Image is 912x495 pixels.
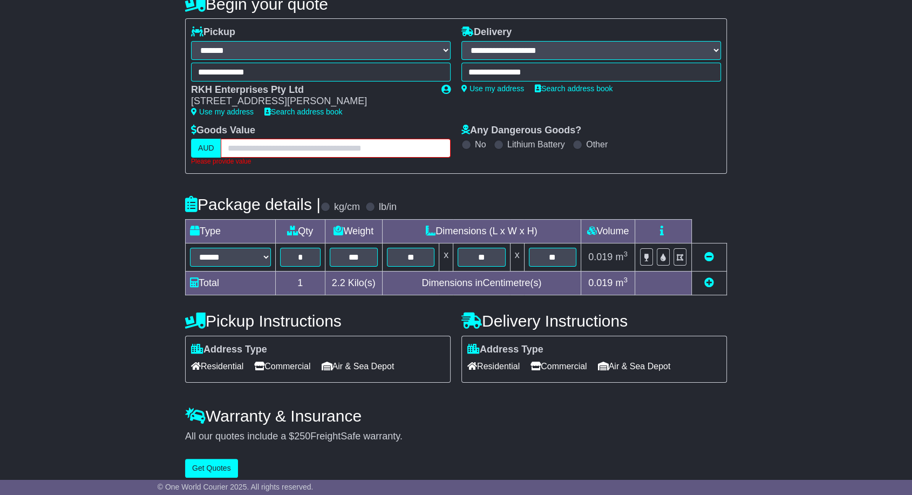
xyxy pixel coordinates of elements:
[191,107,254,116] a: Use my address
[507,139,565,150] label: Lithium Battery
[322,358,394,375] span: Air & Sea Depot
[588,277,612,288] span: 0.019
[332,277,345,288] span: 2.2
[461,26,512,38] label: Delivery
[510,243,524,271] td: x
[185,459,238,478] button: Get Quotes
[704,252,714,262] a: Remove this item
[325,271,382,295] td: Kilo(s)
[615,252,628,262] span: m
[382,219,581,243] td: Dimensions (L x W x H)
[623,250,628,258] sup: 3
[598,358,671,375] span: Air & Sea Depot
[185,407,727,425] h4: Warranty & Insurance
[334,201,360,213] label: kg/cm
[264,107,342,116] a: Search address book
[158,483,314,491] span: © One World Courier 2025. All rights reserved.
[704,277,714,288] a: Add new item
[191,96,431,107] div: [STREET_ADDRESS][PERSON_NAME]
[461,312,727,330] h4: Delivery Instructions
[276,219,325,243] td: Qty
[581,219,635,243] td: Volume
[191,125,255,137] label: Goods Value
[461,84,524,93] a: Use my address
[439,243,453,271] td: x
[586,139,608,150] label: Other
[186,271,276,295] td: Total
[185,312,451,330] h4: Pickup Instructions
[467,358,520,375] span: Residential
[382,271,581,295] td: Dimensions in Centimetre(s)
[530,358,587,375] span: Commercial
[461,125,581,137] label: Any Dangerous Goods?
[588,252,612,262] span: 0.019
[186,219,276,243] td: Type
[615,277,628,288] span: m
[191,139,221,158] label: AUD
[191,358,243,375] span: Residential
[475,139,486,150] label: No
[623,276,628,284] sup: 3
[379,201,397,213] label: lb/in
[294,431,310,442] span: 250
[276,271,325,295] td: 1
[185,195,321,213] h4: Package details |
[467,344,543,356] label: Address Type
[191,26,235,38] label: Pickup
[191,84,431,96] div: RKH Enterprises Pty Ltd
[185,431,727,443] div: All our quotes include a $ FreightSafe warranty.
[325,219,382,243] td: Weight
[191,344,267,356] label: Address Type
[254,358,310,375] span: Commercial
[535,84,612,93] a: Search address book
[191,158,451,165] div: Please provide value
